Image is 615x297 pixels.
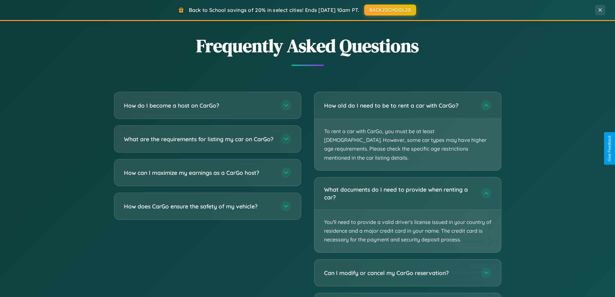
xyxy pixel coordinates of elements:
[607,135,612,162] div: Give Feedback
[124,135,274,143] h3: What are the requirements for listing my car on CarGo?
[314,119,501,170] p: To rent a car with CarGo, you must be at least [DEMOGRAPHIC_DATA]. However, some car types may ha...
[324,101,475,110] h3: How old do I need to be to rent a car with CarGo?
[124,202,274,210] h3: How does CarGo ensure the safety of my vehicle?
[364,5,416,16] button: BACK2SCHOOL20
[324,269,475,277] h3: Can I modify or cancel my CarGo reservation?
[324,186,475,201] h3: What documents do I need to provide when renting a car?
[124,101,274,110] h3: How do I become a host on CarGo?
[124,169,274,177] h3: How can I maximize my earnings as a CarGo host?
[189,7,359,13] span: Back to School savings of 20% in select cities! Ends [DATE] 10am PT.
[114,33,501,58] h2: Frequently Asked Questions
[314,210,501,252] p: You'll need to provide a valid driver's license issued in your country of residence and a major c...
